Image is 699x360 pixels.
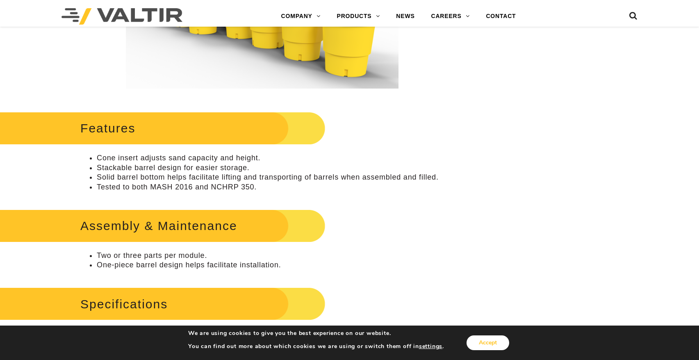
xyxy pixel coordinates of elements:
p: We are using cookies to give you the best experience on our website. [188,330,444,337]
a: COMPANY [273,8,329,25]
li: One-piece barrel design helps facilitate installation. [97,260,444,270]
a: CONTACT [478,8,524,25]
a: NEWS [388,8,423,25]
a: CAREERS [423,8,478,25]
button: Accept [467,335,509,350]
li: Stackable barrel design for easier storage. [97,163,444,173]
li: Cone insert adjusts sand capacity and height. [97,153,444,163]
li: Two or three parts per module. [97,251,444,260]
img: Valtir [61,8,182,25]
button: settings [419,343,442,350]
li: Solid barrel bottom helps facilitate lifting and transporting of barrels when assembled and filled. [97,173,444,182]
li: Tested to both MASH 2016 and NCHRP 350. [97,182,444,192]
p: You can find out more about which cookies we are using or switch them off in . [188,343,444,350]
a: PRODUCTS [329,8,388,25]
